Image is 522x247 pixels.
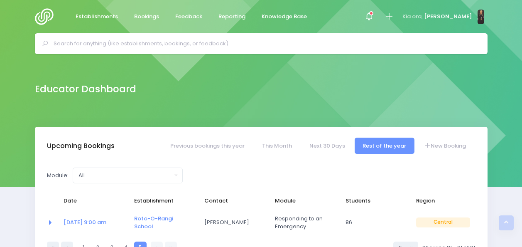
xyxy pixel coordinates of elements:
h2: Educator Dashboard [35,84,136,95]
a: Establishments [69,9,125,25]
a: Bookings [127,9,166,25]
span: Feedback [175,12,202,21]
a: Rest of the year [355,138,414,154]
span: Students [346,197,399,205]
a: Roto-O-Rangi School [134,215,173,231]
span: Kia ora, [402,12,423,21]
a: [DATE] 9:00 am [64,218,106,226]
h3: Upcoming Bookings [47,142,115,150]
td: Central [411,209,475,236]
label: Module: [47,171,69,180]
span: 86 [346,218,399,227]
input: Search for anything (like establishments, bookings, or feedback) [54,37,476,50]
td: Wayne Donnellon [199,209,270,236]
a: Reporting [212,9,252,25]
a: New Booking [416,138,474,154]
span: Responding to an Emergency [275,215,329,231]
span: Establishment [134,197,188,205]
td: <a href="https://app.stjis.org.nz/establishments/205050" class="font-weight-bold">Roto-O-Rangi Sc... [129,209,199,236]
td: <a href="https://app.stjis.org.nz/bookings/524057" class="font-weight-bold">24 Nov at 9:00 am</a> [58,209,129,236]
span: Bookings [134,12,159,21]
span: Knowledge Base [262,12,307,21]
span: Reporting [218,12,245,21]
span: [PERSON_NAME] [204,218,258,227]
span: Establishments [76,12,118,21]
span: Region [416,197,470,205]
span: Date [64,197,118,205]
span: Central [416,217,470,227]
a: This Month [254,138,300,154]
a: Feedback [169,9,209,25]
span: Contact [204,197,258,205]
a: Next 30 Days [301,138,353,154]
span: [PERSON_NAME] [424,12,472,21]
td: 86 [340,209,411,236]
img: N [478,10,484,24]
a: Knowledge Base [255,9,314,25]
a: Previous bookings this year [162,138,252,154]
div: All [78,171,172,180]
td: Responding to an Emergency [270,209,340,236]
img: Logo [35,8,59,25]
span: Module [275,197,329,205]
button: All [73,168,183,183]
